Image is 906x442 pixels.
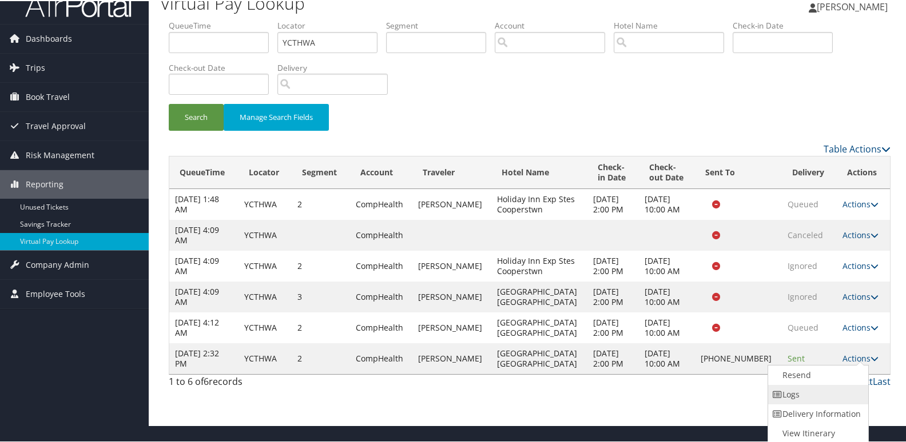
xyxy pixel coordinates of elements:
[587,280,638,311] td: [DATE] 2:00 PM
[239,219,292,250] td: YCTHWA
[495,19,614,30] label: Account
[843,352,879,363] a: Actions
[412,155,492,188] th: Traveler: activate to sort column ascending
[350,280,412,311] td: CompHealth
[639,250,696,280] td: [DATE] 10:00 AM
[614,19,733,30] label: Hotel Name
[292,311,350,342] td: 2
[26,169,63,198] span: Reporting
[768,384,866,403] a: Logs
[491,280,587,311] td: [GEOGRAPHIC_DATA] [GEOGRAPHIC_DATA]
[782,155,837,188] th: Delivery: activate to sort column ascending
[26,111,86,139] span: Travel Approval
[169,373,336,393] div: 1 to 6 of records
[639,342,696,373] td: [DATE] 10:00 AM
[788,259,817,270] span: Ignored
[239,342,292,373] td: YCTHWA
[239,311,292,342] td: YCTHWA
[277,19,386,30] label: Locator
[292,188,350,219] td: 2
[169,311,239,342] td: [DATE] 4:12 AM
[843,290,879,301] a: Actions
[768,364,866,384] a: Resend
[491,155,587,188] th: Hotel Name: activate to sort column ascending
[169,61,277,73] label: Check-out Date
[239,280,292,311] td: YCTHWA
[224,103,329,130] button: Manage Search Fields
[491,250,587,280] td: Holiday Inn Exp Stes Cooperstwn
[587,311,638,342] td: [DATE] 2:00 PM
[788,352,805,363] span: Sent
[788,228,823,239] span: Canceled
[169,103,224,130] button: Search
[788,198,818,208] span: Queued
[169,155,239,188] th: QueueTime: activate to sort column ascending
[412,250,492,280] td: [PERSON_NAME]
[587,155,638,188] th: Check-in Date: activate to sort column ascending
[169,250,239,280] td: [DATE] 4:09 AM
[639,188,696,219] td: [DATE] 10:00 AM
[412,311,492,342] td: [PERSON_NAME]
[695,155,781,188] th: Sent To: activate to sort column ascending
[412,188,492,219] td: [PERSON_NAME]
[26,279,85,307] span: Employee Tools
[768,423,866,442] a: View Itinerary
[26,250,89,278] span: Company Admin
[733,19,841,30] label: Check-in Date
[26,140,94,168] span: Risk Management
[491,342,587,373] td: [GEOGRAPHIC_DATA] [GEOGRAPHIC_DATA]
[292,155,350,188] th: Segment: activate to sort column ascending
[788,321,818,332] span: Queued
[350,311,412,342] td: CompHealth
[169,19,277,30] label: QueueTime
[169,280,239,311] td: [DATE] 4:09 AM
[204,374,209,387] span: 6
[386,19,495,30] label: Segment
[26,82,70,110] span: Book Travel
[350,188,412,219] td: CompHealth
[412,342,492,373] td: [PERSON_NAME]
[639,311,696,342] td: [DATE] 10:00 AM
[169,342,239,373] td: [DATE] 2:32 PM
[169,188,239,219] td: [DATE] 1:48 AM
[788,290,817,301] span: Ignored
[169,219,239,250] td: [DATE] 4:09 AM
[843,321,879,332] a: Actions
[843,259,879,270] a: Actions
[412,280,492,311] td: [PERSON_NAME]
[350,342,412,373] td: CompHealth
[587,342,638,373] td: [DATE] 2:00 PM
[843,198,879,208] a: Actions
[587,250,638,280] td: [DATE] 2:00 PM
[837,155,890,188] th: Actions
[350,155,412,188] th: Account: activate to sort column ascending
[491,311,587,342] td: [GEOGRAPHIC_DATA] [GEOGRAPHIC_DATA]
[843,228,879,239] a: Actions
[26,53,45,81] span: Trips
[26,23,72,52] span: Dashboards
[292,250,350,280] td: 2
[824,142,891,154] a: Table Actions
[239,250,292,280] td: YCTHWA
[239,188,292,219] td: YCTHWA
[639,155,696,188] th: Check-out Date: activate to sort column ascending
[239,155,292,188] th: Locator: activate to sort column ascending
[768,403,866,423] a: Delivery Information
[639,280,696,311] td: [DATE] 10:00 AM
[350,250,412,280] td: CompHealth
[350,219,412,250] td: CompHealth
[587,188,638,219] td: [DATE] 2:00 PM
[292,342,350,373] td: 2
[277,61,396,73] label: Delivery
[292,280,350,311] td: 3
[873,374,891,387] a: Last
[695,342,781,373] td: [PHONE_NUMBER]
[491,188,587,219] td: Holiday Inn Exp Stes Cooperstwn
